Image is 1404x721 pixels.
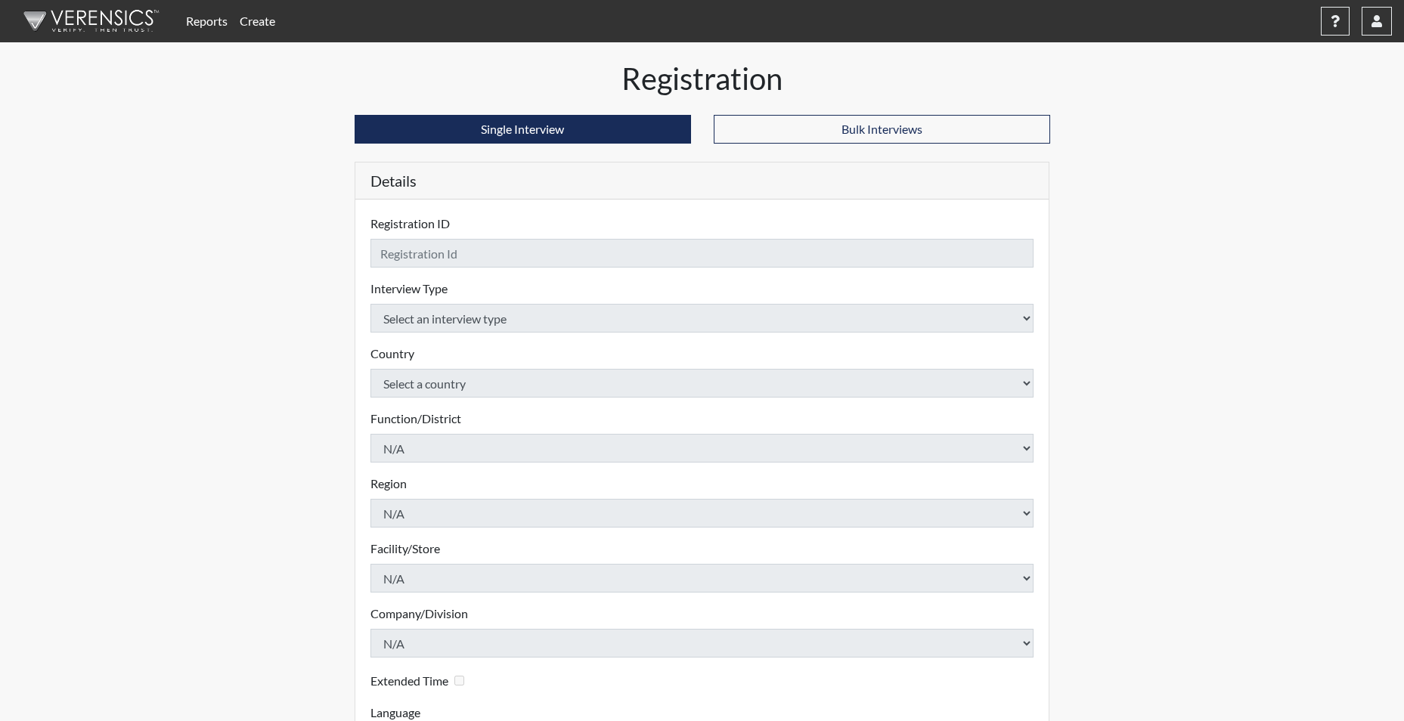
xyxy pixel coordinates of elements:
[370,239,1034,268] input: Insert a Registration ID, which needs to be a unique alphanumeric value for each interviewee
[370,475,407,493] label: Region
[355,60,1050,97] h1: Registration
[714,115,1050,144] button: Bulk Interviews
[370,672,448,690] label: Extended Time
[355,115,691,144] button: Single Interview
[180,6,234,36] a: Reports
[370,345,414,363] label: Country
[370,670,470,692] div: Checking this box will provide the interviewee with an accomodation of extra time to answer each ...
[355,162,1049,200] h5: Details
[370,280,448,298] label: Interview Type
[370,540,440,558] label: Facility/Store
[370,215,450,233] label: Registration ID
[234,6,281,36] a: Create
[370,410,461,428] label: Function/District
[370,605,468,623] label: Company/Division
